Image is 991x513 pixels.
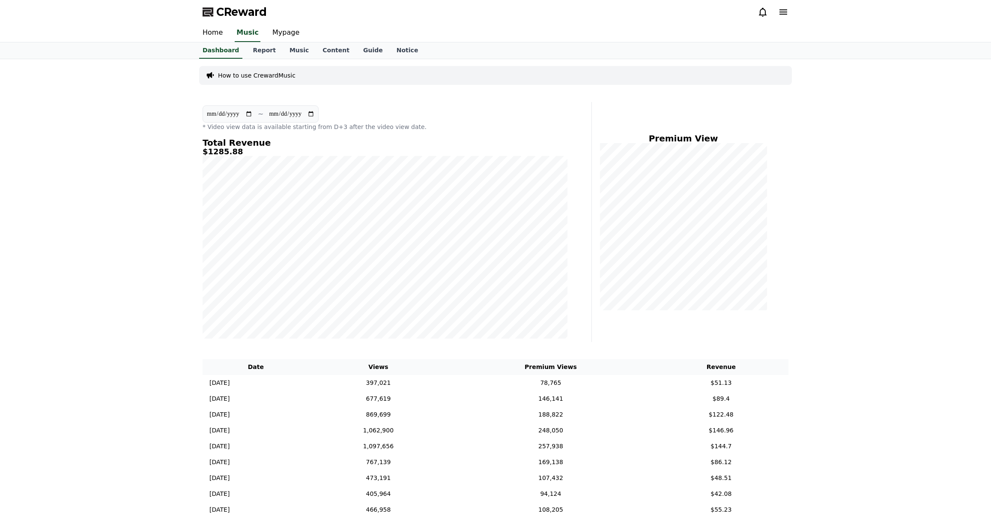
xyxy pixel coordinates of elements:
[209,426,230,435] p: [DATE]
[654,423,788,438] td: $146.96
[654,407,788,423] td: $122.48
[209,378,230,387] p: [DATE]
[203,5,267,19] a: CReward
[309,359,448,375] th: Views
[203,123,567,131] p: * Video view data is available starting from D+3 after the video view date.
[209,394,230,403] p: [DATE]
[203,359,309,375] th: Date
[309,423,448,438] td: 1,062,900
[218,71,296,80] a: How to use CrewardMusic
[209,458,230,467] p: [DATE]
[448,359,654,375] th: Premium Views
[258,109,263,119] p: ~
[448,454,654,470] td: 169,138
[448,486,654,502] td: 94,124
[203,147,567,156] h5: $1285.88
[309,470,448,486] td: 473,191
[356,42,390,59] a: Guide
[448,391,654,407] td: 146,141
[390,42,425,59] a: Notice
[654,359,788,375] th: Revenue
[266,24,306,42] a: Mypage
[216,5,267,19] span: CReward
[654,375,788,391] td: $51.13
[448,375,654,391] td: 78,765
[448,470,654,486] td: 107,432
[209,410,230,419] p: [DATE]
[654,486,788,502] td: $42.08
[209,489,230,498] p: [DATE]
[448,438,654,454] td: 257,938
[309,454,448,470] td: 767,139
[196,24,230,42] a: Home
[203,138,567,147] h4: Total Revenue
[209,474,230,483] p: [DATE]
[309,407,448,423] td: 869,699
[283,42,316,59] a: Music
[448,407,654,423] td: 188,822
[246,42,283,59] a: Report
[199,42,242,59] a: Dashboard
[654,391,788,407] td: $89.4
[235,24,260,42] a: Music
[448,423,654,438] td: 248,050
[209,442,230,451] p: [DATE]
[309,438,448,454] td: 1,097,656
[309,375,448,391] td: 397,021
[654,438,788,454] td: $144.7
[309,486,448,502] td: 405,964
[599,134,768,143] h4: Premium View
[654,454,788,470] td: $86.12
[309,391,448,407] td: 677,619
[316,42,356,59] a: Content
[654,470,788,486] td: $48.51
